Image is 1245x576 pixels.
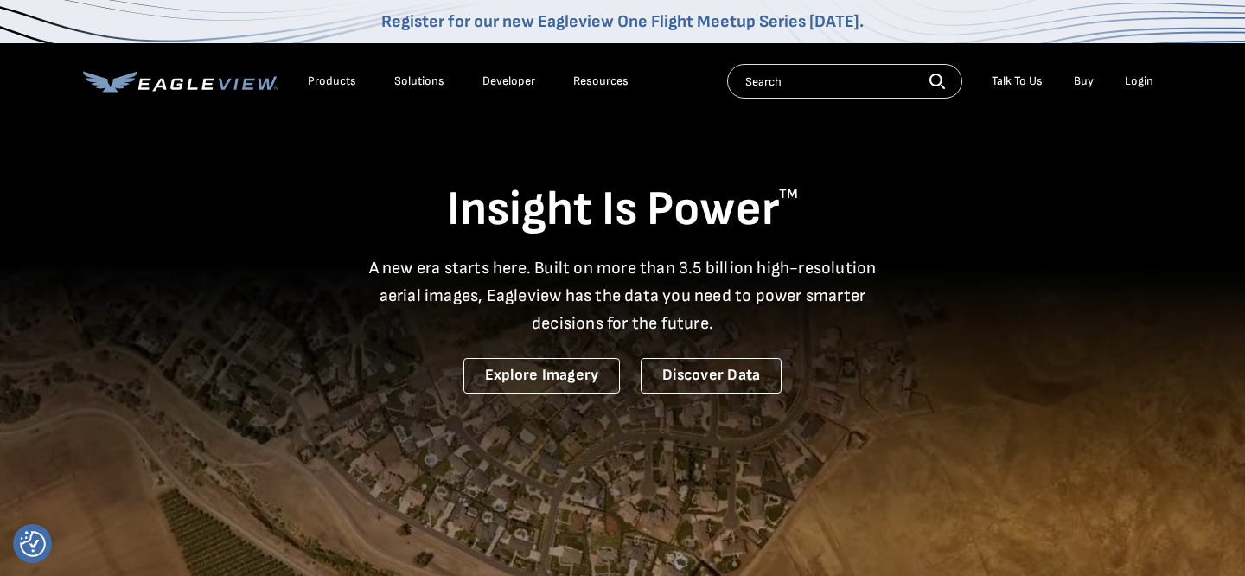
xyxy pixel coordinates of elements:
a: Buy [1074,74,1094,89]
sup: TM [779,186,798,202]
a: Discover Data [641,358,782,394]
div: Products [308,74,356,89]
a: Developer [482,74,535,89]
h1: Insight Is Power [83,180,1162,240]
a: Register for our new Eagleview One Flight Meetup Series [DATE]. [381,11,864,32]
div: Talk To Us [992,74,1043,89]
button: Consent Preferences [20,531,46,557]
p: A new era starts here. Built on more than 3.5 billion high-resolution aerial images, Eagleview ha... [358,254,887,337]
div: Resources [573,74,629,89]
a: Explore Imagery [463,358,621,394]
div: Login [1125,74,1153,89]
div: Solutions [394,74,444,89]
img: Revisit consent button [20,531,46,557]
input: Search [727,64,962,99]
